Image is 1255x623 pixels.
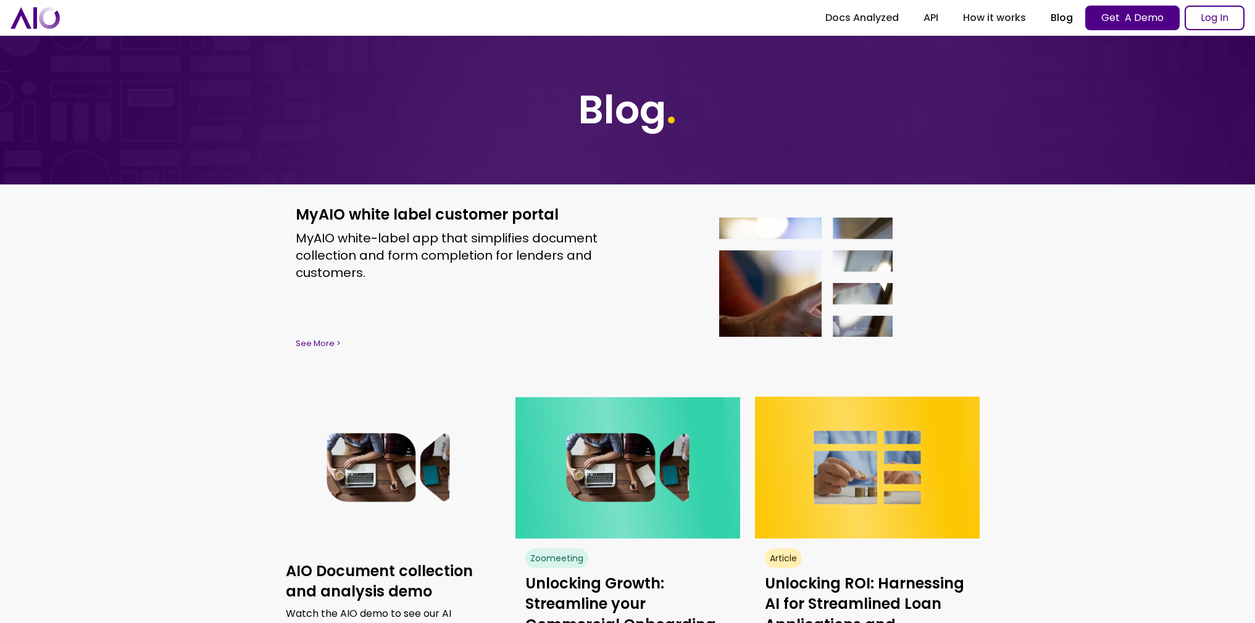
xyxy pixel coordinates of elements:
[296,204,603,225] h3: MyAIO white label customer portal
[951,7,1038,29] a: How it works
[296,229,603,281] p: MyAIO white-label app that simplifies document collection and form completion for lenders and cus...
[1038,7,1085,29] a: Blog
[911,7,951,29] a: API
[10,7,60,28] a: home
[770,552,797,564] div: Article
[1085,6,1180,30] a: Get A Demo
[578,86,677,134] h1: Blog
[1185,6,1245,30] a: Log In
[296,337,603,350] div: See More >
[813,7,911,29] a: Docs Analyzed
[666,82,677,137] span: .
[276,184,980,369] a: MyAIO white label customer portalMyAIO white-label app that simplifies document collection and fo...
[530,552,583,564] div: Zoomeeting
[286,561,491,602] h3: AIO Document collection and analysis demo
